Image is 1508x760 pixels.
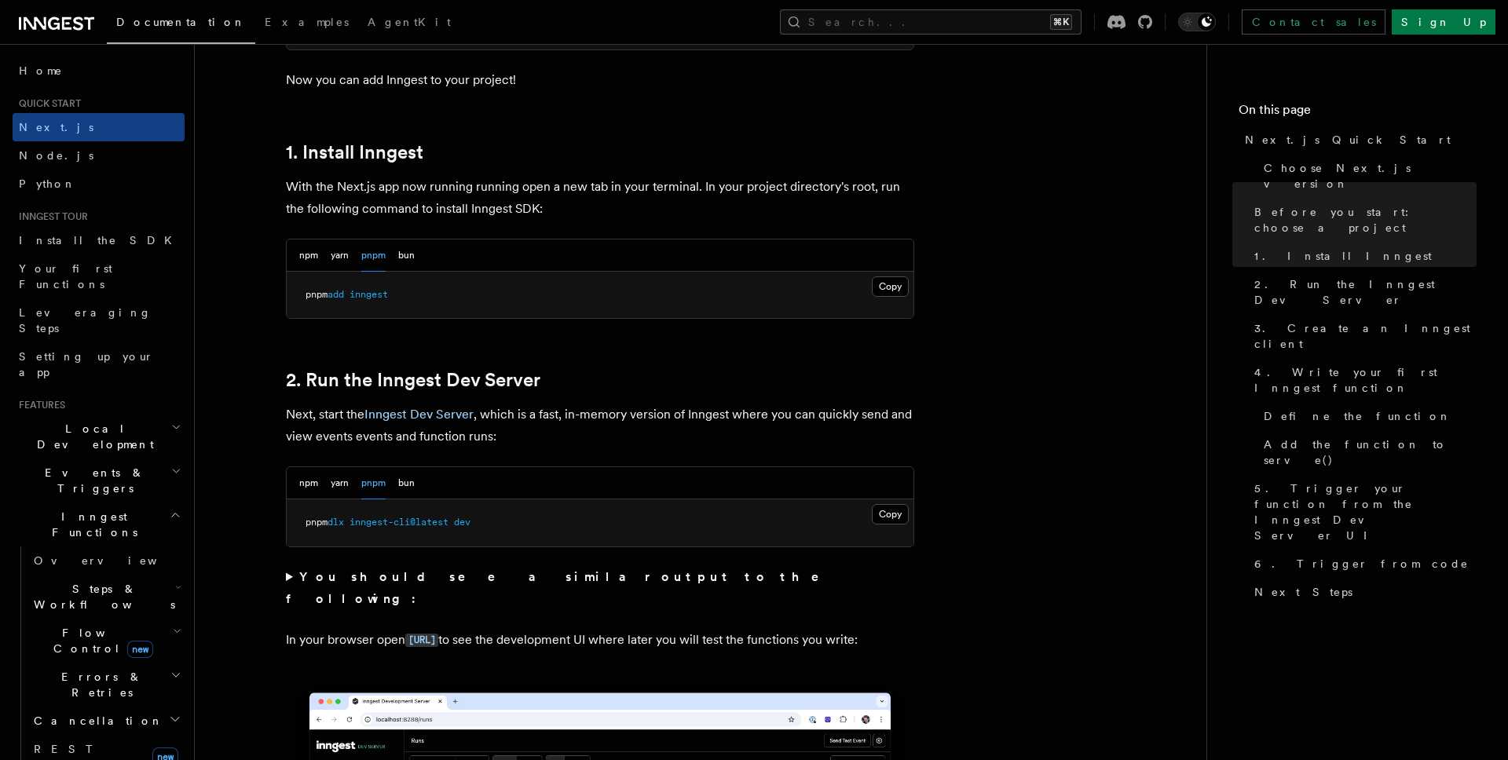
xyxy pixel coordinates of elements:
a: 4. Write your first Inngest function [1248,358,1477,402]
button: pnpm [361,239,386,272]
span: Define the function [1264,408,1451,424]
button: Toggle dark mode [1178,13,1216,31]
span: Inngest Functions [13,509,170,540]
a: Next.js Quick Start [1239,126,1477,154]
a: Your first Functions [13,254,185,298]
button: yarn [331,467,349,499]
span: Steps & Workflows [27,581,175,612]
a: Leveraging Steps [13,298,185,342]
a: AgentKit [358,5,460,42]
button: Copy [872,276,909,297]
code: [URL] [405,634,438,647]
a: 2. Run the Inngest Dev Server [286,369,540,391]
summary: You should see a similar output to the following: [286,566,914,610]
a: Define the function [1257,402,1477,430]
a: [URL] [405,632,438,647]
span: Errors & Retries [27,669,170,700]
span: 1. Install Inngest [1254,248,1432,264]
a: Before you start: choose a project [1248,198,1477,242]
span: Your first Functions [19,262,112,290]
a: 1. Install Inngest [286,141,423,163]
a: Contact sales [1242,9,1385,35]
span: add [328,289,344,300]
button: yarn [331,239,349,272]
a: 5. Trigger your function from the Inngest Dev Server UI [1248,474,1477,550]
span: Flow Control [27,625,173,656]
span: AgentKit [368,16,451,28]
span: Home [19,63,63,79]
span: Node.js [19,149,93,162]
p: Now you can add Inngest to your project! [286,69,914,91]
span: Examples [265,16,349,28]
a: Next Steps [1248,578,1477,606]
span: Inngest tour [13,210,88,223]
button: Cancellation [27,707,185,735]
a: Node.js [13,141,185,170]
button: bun [398,467,415,499]
a: Install the SDK [13,226,185,254]
kbd: ⌘K [1050,14,1072,30]
button: pnpm [361,467,386,499]
button: Inngest Functions [13,502,185,546]
span: 2. Run the Inngest Dev Server [1254,276,1477,308]
span: Documentation [116,16,246,28]
a: 2. Run the Inngest Dev Server [1248,270,1477,314]
button: bun [398,239,415,272]
a: Choose Next.js version [1257,154,1477,198]
a: Overview [27,546,185,575]
span: Overview [34,554,196,567]
span: Cancellation [27,713,163,729]
span: inngest [350,289,388,300]
a: Documentation [107,5,255,44]
a: Sign Up [1392,9,1495,35]
span: 6. Trigger from code [1254,556,1469,572]
button: Local Development [13,415,185,459]
span: 3. Create an Inngest client [1254,320,1477,352]
button: Flow Controlnew [27,619,185,663]
button: npm [299,239,318,272]
p: In your browser open to see the development UI where later you will test the functions you write: [286,629,914,652]
span: 4. Write your first Inngest function [1254,364,1477,396]
span: Quick start [13,97,81,110]
a: Examples [255,5,358,42]
span: Events & Triggers [13,465,171,496]
span: Leveraging Steps [19,306,152,334]
span: pnpm [306,289,328,300]
span: Next.js Quick Start [1245,132,1451,148]
span: pnpm [306,517,328,528]
span: Next.js [19,121,93,133]
span: dev [454,517,470,528]
span: Setting up your app [19,350,154,378]
span: Local Development [13,421,171,452]
span: Before you start: choose a project [1254,204,1477,236]
h4: On this page [1239,100,1477,126]
button: npm [299,467,318,499]
a: Add the function to serve() [1257,430,1477,474]
button: Events & Triggers [13,459,185,502]
button: Search...⌘K [780,9,1082,35]
span: Choose Next.js version [1264,160,1477,192]
a: 6. Trigger from code [1248,550,1477,578]
p: Next, start the , which is a fast, in-memory version of Inngest where you can quickly send and vi... [286,404,914,448]
span: new [127,641,153,658]
span: dlx [328,517,344,528]
span: Install the SDK [19,234,181,247]
span: Next Steps [1254,584,1352,600]
a: Inngest Dev Server [364,407,474,422]
span: 5. Trigger your function from the Inngest Dev Server UI [1254,480,1477,543]
button: Steps & Workflows [27,575,185,619]
strong: You should see a similar output to the following: [286,569,841,606]
a: Setting up your app [13,342,185,386]
span: Add the function to serve() [1264,437,1477,468]
button: Errors & Retries [27,663,185,707]
span: inngest-cli@latest [350,517,448,528]
a: 3. Create an Inngest client [1248,314,1477,358]
a: Python [13,170,185,198]
span: Python [19,177,76,190]
a: 1. Install Inngest [1248,242,1477,270]
a: Next.js [13,113,185,141]
a: Home [13,57,185,85]
span: Features [13,399,65,411]
button: Copy [872,504,909,524]
p: With the Next.js app now running running open a new tab in your terminal. In your project directo... [286,176,914,220]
